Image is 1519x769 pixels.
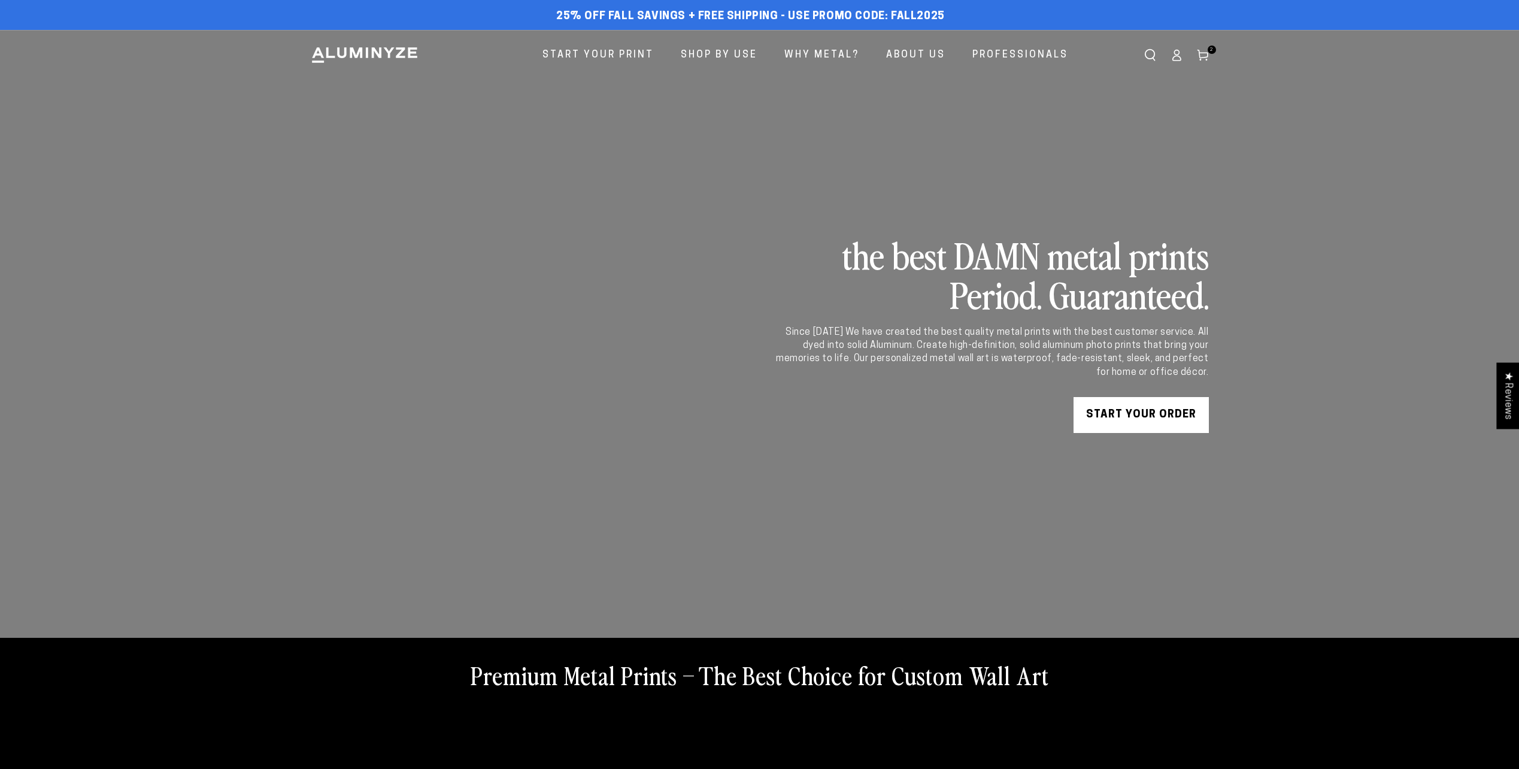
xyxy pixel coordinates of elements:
a: Why Metal? [775,40,868,71]
h2: the best DAMN metal prints Period. Guaranteed. [774,235,1209,314]
span: 25% off FALL Savings + Free Shipping - Use Promo Code: FALL2025 [556,10,945,23]
span: Why Metal? [784,47,859,64]
span: About Us [886,47,945,64]
span: 2 [1210,46,1214,54]
span: Shop By Use [681,47,757,64]
a: START YOUR Order [1074,397,1209,433]
span: Start Your Print [542,47,654,64]
h2: Premium Metal Prints – The Best Choice for Custom Wall Art [471,659,1049,691]
summary: Search our site [1137,42,1163,68]
span: Professionals [972,47,1068,64]
a: About Us [877,40,954,71]
div: Click to open Judge.me floating reviews tab [1496,362,1519,429]
img: Aluminyze [311,46,419,64]
div: Since [DATE] We have created the best quality metal prints with the best customer service. All dy... [774,326,1209,380]
a: Professionals [963,40,1077,71]
a: Shop By Use [672,40,766,71]
a: Start Your Print [533,40,663,71]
